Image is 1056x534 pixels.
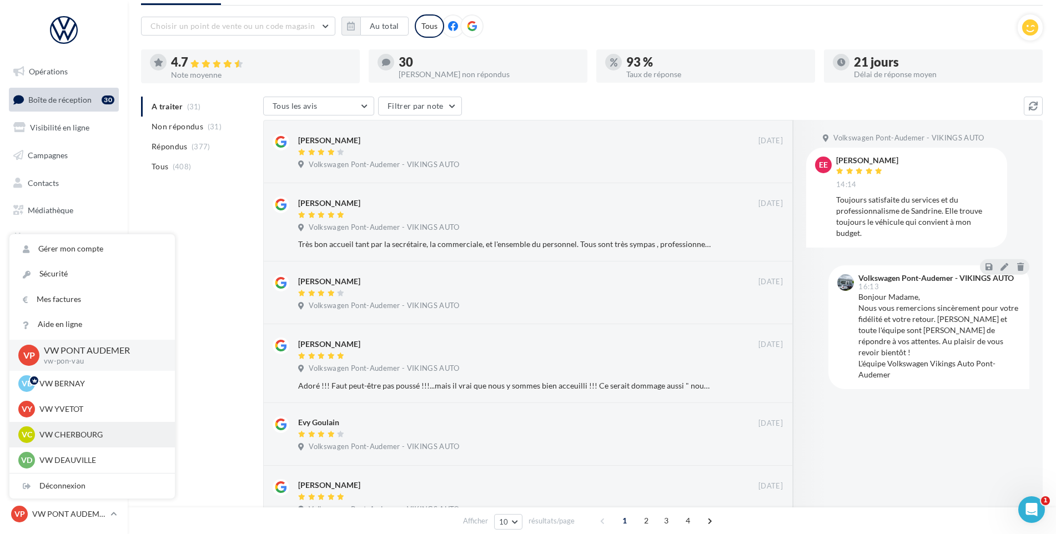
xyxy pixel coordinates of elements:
[39,378,162,389] p: VW BERNAY
[7,254,121,287] a: PLV et print personnalisable
[415,14,444,38] div: Tous
[21,455,32,466] span: VD
[854,56,1034,68] div: 21 jours
[309,223,459,233] span: Volkswagen Pont-Audemer - VIKINGS AUTO
[7,199,121,222] a: Médiathèque
[298,276,360,287] div: [PERSON_NAME]
[298,380,711,391] div: Adoré !!! Faut peut-être pas poussé !!!...mais il vrai que nous y sommes bien acceuilli !!! Ce se...
[28,205,73,215] span: Médiathèque
[758,340,783,350] span: [DATE]
[32,508,106,520] p: VW PONT AUDEMER
[309,505,459,515] span: Volkswagen Pont-Audemer - VIKINGS AUTO
[22,378,32,389] span: VB
[44,344,157,357] p: VW PONT AUDEMER
[7,144,121,167] a: Campagnes
[9,503,119,525] a: VP VW PONT AUDEMER
[39,404,162,415] p: VW YVETOT
[758,481,783,491] span: [DATE]
[626,56,806,68] div: 93 %
[679,512,697,530] span: 4
[858,283,879,290] span: 16:13
[7,172,121,195] a: Contacts
[309,160,459,170] span: Volkswagen Pont-Audemer - VIKINGS AUTO
[616,512,633,530] span: 1
[819,159,828,170] span: EE
[298,339,360,350] div: [PERSON_NAME]
[399,56,579,68] div: 30
[309,442,459,452] span: Volkswagen Pont-Audemer - VIKINGS AUTO
[298,198,360,209] div: [PERSON_NAME]
[44,356,157,366] p: vw-pon-vau
[208,122,222,131] span: (31)
[298,480,360,491] div: [PERSON_NAME]
[9,473,175,498] div: Déconnexion
[7,291,121,324] a: Campagnes DataOnDemand
[152,141,188,152] span: Répondus
[854,70,1034,78] div: Délai de réponse moyen
[152,121,203,132] span: Non répondus
[298,417,339,428] div: Evy Goulain
[28,150,68,160] span: Campagnes
[9,236,175,261] a: Gérer mon compte
[378,97,462,115] button: Filtrer par note
[494,514,522,530] button: 10
[1041,496,1050,505] span: 1
[858,274,1014,282] div: Volkswagen Pont-Audemer - VIKINGS AUTO
[29,67,68,76] span: Opérations
[836,157,898,164] div: [PERSON_NAME]
[1018,496,1045,523] iframe: Intercom live chat
[626,70,806,78] div: Taux de réponse
[309,364,459,374] span: Volkswagen Pont-Audemer - VIKINGS AUTO
[758,136,783,146] span: [DATE]
[7,60,121,83] a: Opérations
[22,429,32,440] span: VC
[39,429,162,440] p: VW CHERBOURG
[836,194,998,239] div: Toujours satisfaite du services et du professionnalisme de Sandrine. Elle trouve toujours le véhi...
[463,516,488,526] span: Afficher
[171,56,351,69] div: 4.7
[173,162,192,171] span: (408)
[341,17,409,36] button: Au total
[28,233,65,243] span: Calendrier
[758,199,783,209] span: [DATE]
[9,312,175,337] a: Aide en ligne
[273,101,318,110] span: Tous les avis
[529,516,575,526] span: résultats/page
[28,178,59,187] span: Contacts
[298,239,711,250] div: Très bon accueil tant par la secrétaire, la commerciale, et l'ensemble du personnel. Tous sont tr...
[309,301,459,311] span: Volkswagen Pont-Audemer - VIKINGS AUTO
[399,70,579,78] div: [PERSON_NAME] non répondus
[858,291,1020,380] div: Bonjour Madame, Nous vous remercions sincèrement pour votre fidélité et votre retour. [PERSON_NAM...
[758,419,783,429] span: [DATE]
[22,404,32,415] span: VY
[7,226,121,250] a: Calendrier
[23,349,35,361] span: VP
[499,517,509,526] span: 10
[7,116,121,139] a: Visibilité en ligne
[28,94,92,104] span: Boîte de réception
[171,71,351,79] div: Note moyenne
[30,123,89,132] span: Visibilité en ligne
[102,95,114,104] div: 30
[7,88,121,112] a: Boîte de réception30
[833,133,984,143] span: Volkswagen Pont-Audemer - VIKINGS AUTO
[657,512,675,530] span: 3
[150,21,315,31] span: Choisir un point de vente ou un code magasin
[141,17,335,36] button: Choisir un point de vente ou un code magasin
[758,277,783,287] span: [DATE]
[39,455,162,466] p: VW DEAUVILLE
[152,161,168,172] span: Tous
[9,287,175,312] a: Mes factures
[637,512,655,530] span: 2
[14,508,25,520] span: VP
[836,180,857,190] span: 14:14
[263,97,374,115] button: Tous les avis
[9,261,175,286] a: Sécurité
[360,17,409,36] button: Au total
[298,135,360,146] div: [PERSON_NAME]
[192,142,210,151] span: (377)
